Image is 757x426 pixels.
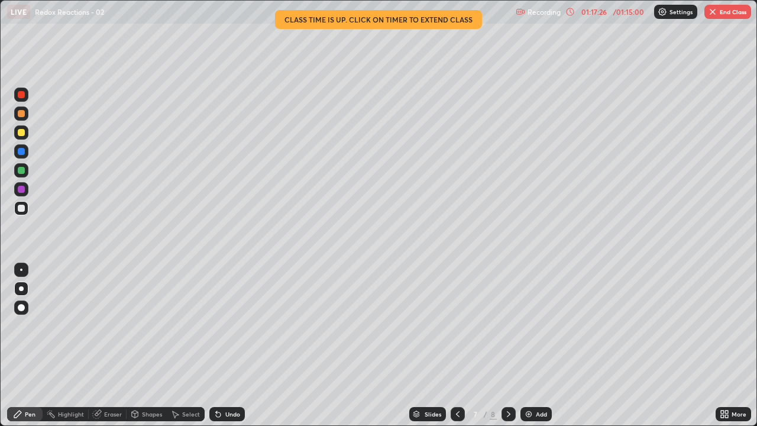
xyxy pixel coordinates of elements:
[182,411,200,417] div: Select
[732,411,746,417] div: More
[658,7,667,17] img: class-settings-icons
[470,411,481,418] div: 7
[11,7,27,17] p: LIVE
[35,7,104,17] p: Redox Reactions - 02
[708,7,717,17] img: end-class-cross
[25,411,35,417] div: Pen
[610,8,647,15] div: / 01:15:00
[516,7,525,17] img: recording.375f2c34.svg
[425,411,441,417] div: Slides
[536,411,547,417] div: Add
[104,411,122,417] div: Eraser
[484,411,487,418] div: /
[528,8,561,17] p: Recording
[577,8,610,15] div: 01:17:26
[225,411,240,417] div: Undo
[490,409,497,419] div: 8
[142,411,162,417] div: Shapes
[524,409,533,419] img: add-slide-button
[669,9,693,15] p: Settings
[58,411,84,417] div: Highlight
[704,5,751,19] button: End Class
